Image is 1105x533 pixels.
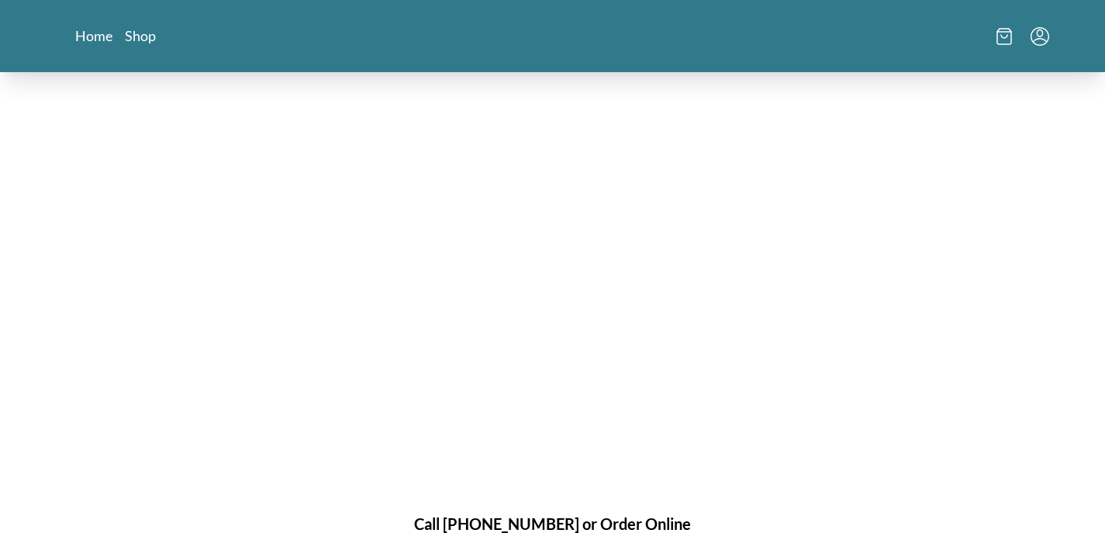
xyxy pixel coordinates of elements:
[506,12,599,60] a: Logo
[506,12,599,55] img: logo
[1031,27,1049,46] button: Menu
[75,26,112,45] a: Home
[125,26,156,45] a: Shop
